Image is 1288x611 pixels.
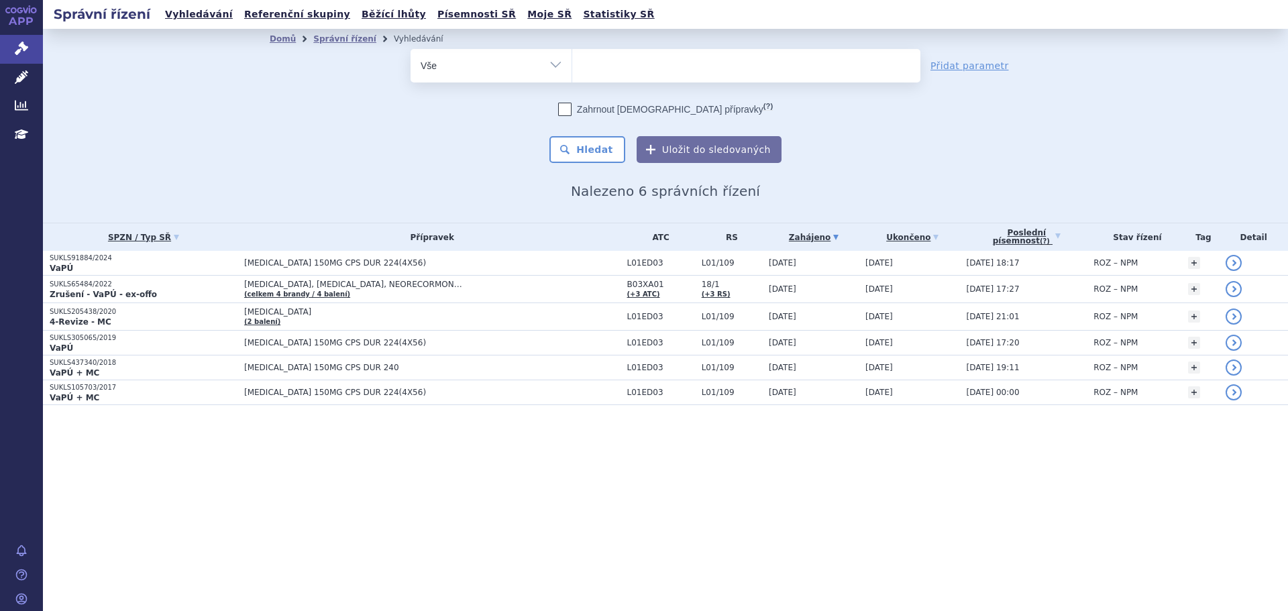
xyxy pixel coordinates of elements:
span: [DATE] [865,258,893,268]
a: + [1188,283,1200,295]
a: SPZN / Typ SŘ [50,228,237,247]
abbr: (?) [763,102,773,111]
th: Detail [1219,223,1288,251]
strong: VaPÚ [50,343,73,353]
span: B03XA01 [627,280,695,289]
span: [DATE] 18:17 [967,258,1020,268]
button: Uložit do sledovaných [637,136,782,163]
strong: VaPÚ + MC [50,393,99,402]
p: SUKLS305065/2019 [50,333,237,343]
span: [DATE] [769,258,796,268]
span: [MEDICAL_DATA] 150MG CPS DUR 224(4X56) [244,388,580,397]
span: L01/109 [702,388,762,397]
a: detail [1226,335,1242,351]
strong: VaPÚ + MC [50,368,99,378]
th: RS [695,223,762,251]
span: [DATE] [865,363,893,372]
span: [DATE] [769,388,796,397]
span: [MEDICAL_DATA] 150MG CPS DUR 224(4X56) [244,338,580,347]
a: Statistiky SŘ [579,5,658,23]
th: Přípravek [237,223,621,251]
a: detail [1226,255,1242,271]
a: detail [1226,384,1242,400]
a: Běžící lhůty [358,5,430,23]
a: + [1188,337,1200,349]
span: L01/109 [702,258,762,268]
span: [DATE] [769,363,796,372]
a: Vyhledávání [161,5,237,23]
a: + [1188,257,1200,269]
span: [DATE] 19:11 [967,363,1020,372]
span: L01ED03 [627,388,695,397]
span: [MEDICAL_DATA] 150MG CPS DUR 240 [244,363,580,372]
th: Stav řízení [1087,223,1181,251]
strong: 4-Revize - MC [50,317,111,327]
span: 18/1 [702,280,762,289]
button: Hledat [549,136,625,163]
a: (+3 RS) [702,290,731,298]
span: L01/109 [702,363,762,372]
a: + [1188,311,1200,323]
label: Zahrnout [DEMOGRAPHIC_DATA] přípravky [558,103,773,116]
a: (+3 ATC) [627,290,660,298]
span: [DATE] [769,338,796,347]
span: [MEDICAL_DATA], [MEDICAL_DATA], NEORECORMON… [244,280,580,289]
a: Domů [270,34,296,44]
a: Poslednípísemnost(?) [967,223,1087,251]
p: SUKLS205438/2020 [50,307,237,317]
span: L01ED03 [627,338,695,347]
span: ROZ – NPM [1093,284,1138,294]
span: ROZ – NPM [1093,388,1138,397]
span: [DATE] 17:27 [967,284,1020,294]
span: [DATE] [865,388,893,397]
span: [DATE] [865,284,893,294]
p: SUKLS91884/2024 [50,254,237,263]
span: ROZ – NPM [1093,338,1138,347]
p: SUKLS105703/2017 [50,383,237,392]
span: L01/109 [702,312,762,321]
a: detail [1226,281,1242,297]
a: Písemnosti SŘ [433,5,520,23]
span: ROZ – NPM [1093,363,1138,372]
a: + [1188,386,1200,398]
a: (2 balení) [244,318,280,325]
a: (celkem 4 brandy / 4 balení) [244,290,350,298]
strong: VaPÚ [50,264,73,273]
span: L01ED03 [627,312,695,321]
li: Vyhledávání [394,29,461,49]
span: L01ED03 [627,258,695,268]
p: SUKLS65484/2022 [50,280,237,289]
span: [DATE] [865,312,893,321]
a: + [1188,362,1200,374]
span: [MEDICAL_DATA] [244,307,580,317]
p: SUKLS437340/2018 [50,358,237,368]
a: Zahájeno [769,228,859,247]
a: Správní řízení [313,34,376,44]
span: [DATE] [769,312,796,321]
span: [MEDICAL_DATA] 150MG CPS DUR 224(4X56) [244,258,580,268]
span: L01ED03 [627,363,695,372]
a: Ukončeno [865,228,959,247]
a: Moje SŘ [523,5,576,23]
span: Nalezeno 6 správních řízení [571,183,760,199]
strong: Zrušení - VaPÚ - ex-offo [50,290,157,299]
span: [DATE] 00:00 [967,388,1020,397]
h2: Správní řízení [43,5,161,23]
a: Přidat parametr [930,59,1009,72]
span: [DATE] [865,338,893,347]
th: Tag [1181,223,1220,251]
a: Referenční skupiny [240,5,354,23]
span: [DATE] 17:20 [967,338,1020,347]
span: ROZ – NPM [1093,258,1138,268]
th: ATC [621,223,695,251]
a: detail [1226,359,1242,376]
span: [DATE] 21:01 [967,312,1020,321]
span: L01/109 [702,338,762,347]
a: detail [1226,309,1242,325]
span: ROZ – NPM [1093,312,1138,321]
span: [DATE] [769,284,796,294]
abbr: (?) [1040,237,1050,245]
